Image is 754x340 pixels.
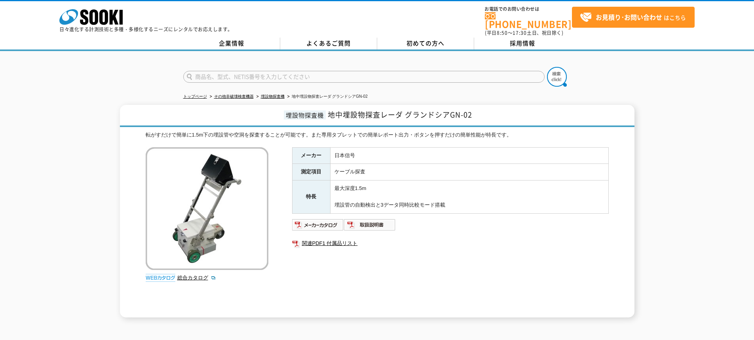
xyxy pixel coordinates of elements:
[485,29,563,36] span: (平日 ～ 土日、祝日除く)
[292,180,330,213] th: 特長
[377,38,474,49] a: 初めての方へ
[177,275,216,281] a: 総合カタログ
[344,224,396,230] a: 取扱説明書
[330,147,608,164] td: 日本信号
[572,7,695,28] a: お見積り･お問い合わせはこちら
[547,67,567,87] img: btn_search.png
[513,29,527,36] span: 17:30
[214,94,254,99] a: その他非破壊検査機器
[497,29,508,36] span: 8:50
[485,7,572,11] span: お電話でのお問い合わせは
[485,12,572,28] a: [PHONE_NUMBER]
[183,94,207,99] a: トップページ
[292,164,330,180] th: 測定項目
[344,218,396,231] img: 取扱説明書
[146,274,175,282] img: webカタログ
[183,38,280,49] a: 企業情報
[146,131,609,139] div: 転がすだけで簡単に1.5m下の埋設管や空洞を探査することが可能です。また専用タブレットでの簡単レポート出力・ボタンを押すだけの簡単性能が特長です。
[280,38,377,49] a: よくあるご質問
[292,147,330,164] th: メーカー
[328,109,472,120] span: 地中埋設物探査レーダ グランドシアGN-02
[292,238,609,249] a: 関連PDF1 付属品リスト
[292,218,344,231] img: メーカーカタログ
[261,94,285,99] a: 埋設物探査機
[59,27,233,32] p: 日々進化する計測技術と多種・多様化するニーズにレンタルでお応えします。
[474,38,571,49] a: 採用情報
[406,39,444,47] span: 初めての方へ
[146,147,268,270] img: 地中埋設物探査レーダ グランドシアGN-02
[183,71,545,83] input: 商品名、型式、NETIS番号を入力してください
[330,164,608,180] td: ケーブル探査
[292,224,344,230] a: メーカーカタログ
[330,180,608,213] td: 最大深度1.5m 埋設管の自動検出と3データ同時比較モード搭載
[286,93,368,101] li: 地中埋設物探査レーダ グランドシアGN-02
[580,11,686,23] span: はこちら
[284,110,326,120] span: 埋設物探査機
[596,12,662,22] strong: お見積り･お問い合わせ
